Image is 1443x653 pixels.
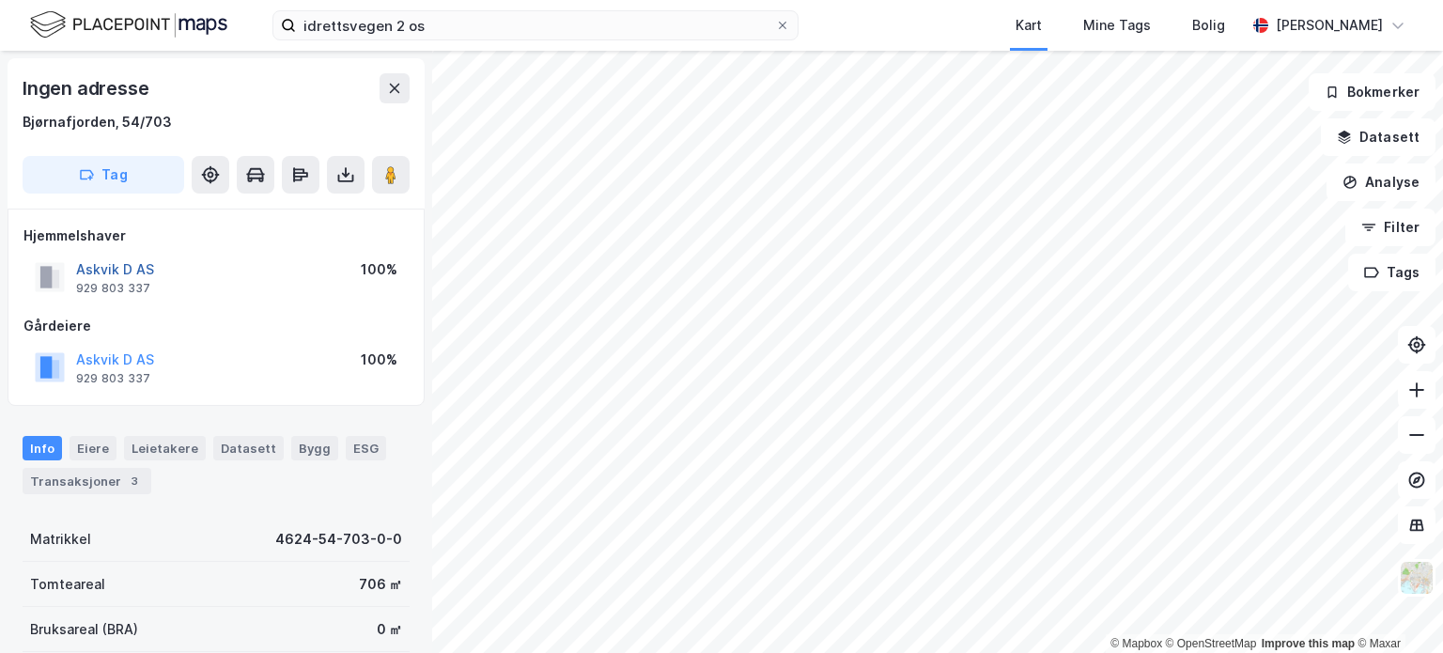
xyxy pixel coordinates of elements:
div: Info [23,436,62,460]
div: 706 ㎡ [359,573,402,596]
button: Tag [23,156,184,194]
div: Datasett [213,436,284,460]
button: Bokmerker [1309,73,1435,111]
div: Kart [1016,14,1042,37]
div: Leietakere [124,436,206,460]
div: Bygg [291,436,338,460]
a: Mapbox [1110,637,1162,650]
div: 3 [125,472,144,490]
a: Improve this map [1262,637,1355,650]
input: Søk på adresse, matrikkel, gårdeiere, leietakere eller personer [296,11,775,39]
div: 929 803 337 [76,281,150,296]
div: 929 803 337 [76,371,150,386]
div: 100% [361,258,397,281]
div: Hjemmelshaver [23,225,409,247]
img: logo.f888ab2527a4732fd821a326f86c7f29.svg [30,8,227,41]
div: [PERSON_NAME] [1276,14,1383,37]
div: Bjørnafjorden, 54/703 [23,111,172,133]
button: Datasett [1321,118,1435,156]
div: Tomteareal [30,573,105,596]
div: 4624-54-703-0-0 [275,528,402,551]
button: Filter [1345,209,1435,246]
a: OpenStreetMap [1166,637,1257,650]
div: Bruksareal (BRA) [30,618,138,641]
iframe: Chat Widget [1349,563,1443,653]
div: Transaksjoner [23,468,151,494]
div: Gårdeiere [23,315,409,337]
div: Matrikkel [30,528,91,551]
div: 0 ㎡ [377,618,402,641]
img: Z [1399,560,1435,596]
button: Tags [1348,254,1435,291]
div: Eiere [70,436,116,460]
div: Kontrollprogram for chat [1349,563,1443,653]
div: Mine Tags [1083,14,1151,37]
div: 100% [361,349,397,371]
button: Analyse [1327,163,1435,201]
div: ESG [346,436,386,460]
div: Ingen adresse [23,73,152,103]
div: Bolig [1192,14,1225,37]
